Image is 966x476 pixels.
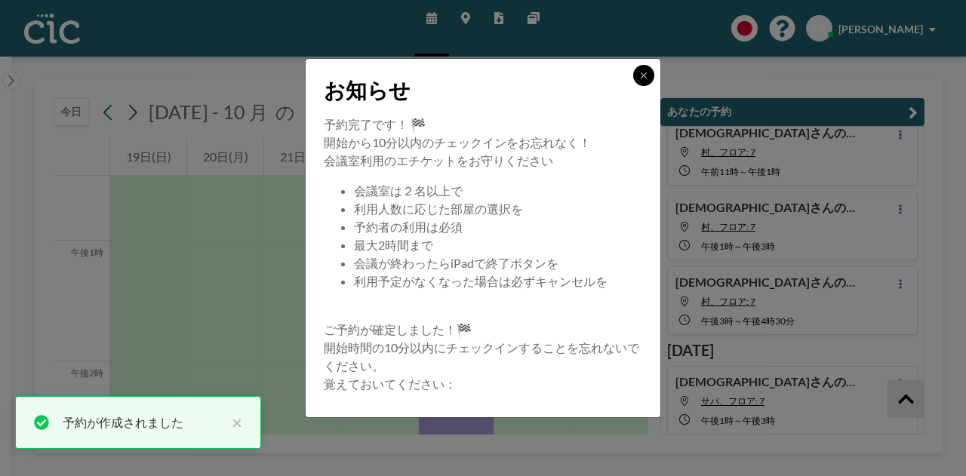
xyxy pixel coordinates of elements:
font: 会議室利用のエチケットをお守りください [324,153,553,167]
font: 予約完了です！ 🏁 [324,117,426,131]
font: お知らせ [324,77,411,103]
font: 予約が作成されました [63,415,183,429]
font: 開始時間の10分以内にチェックインすることを忘れないでください。 [324,340,639,373]
font: 覚えておいてください： [324,376,457,391]
font: ご予約が確定しました！🏁 [324,322,472,336]
font: 利用人数に応じた部屋の選択を [354,201,523,216]
font: 予約者の利用は必須 [354,220,463,234]
font: 利用予定がなくなった場合は必ずキャンセルを [354,274,608,288]
font: 最大2時間まで [354,238,433,252]
font: 会議が終わったらiPadで終了ボタンを [354,256,558,270]
button: 近い [224,413,242,431]
font: × [232,411,242,433]
font: 開始から10分以内のチェックインをお忘れなく！ [324,135,591,149]
font: 会議室は２名以上で [354,183,463,198]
